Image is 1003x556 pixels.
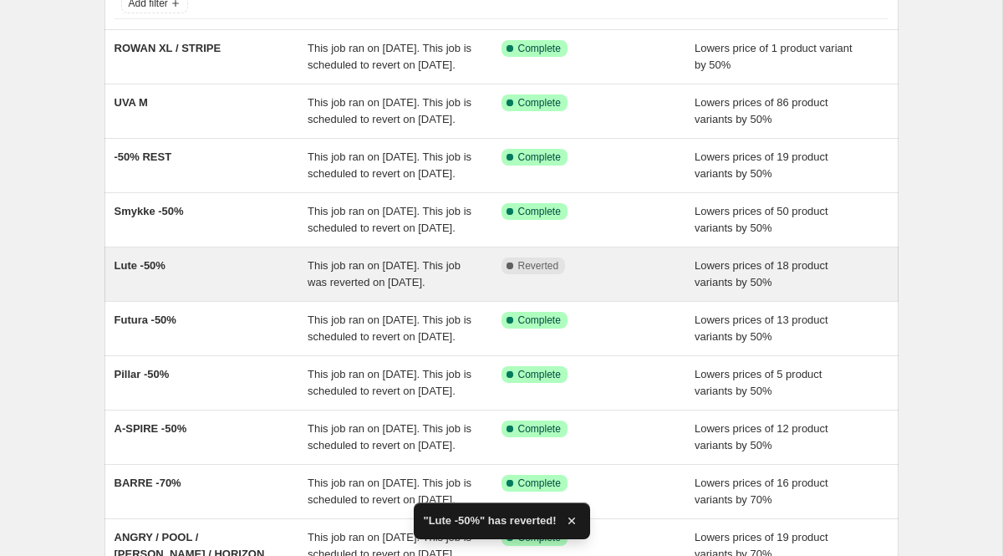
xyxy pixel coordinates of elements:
[308,477,471,506] span: This job ran on [DATE]. This job is scheduled to revert on [DATE].
[308,259,461,288] span: This job ran on [DATE]. This job was reverted on [DATE].
[518,259,559,273] span: Reverted
[308,422,471,451] span: This job ran on [DATE]. This job is scheduled to revert on [DATE].
[308,96,471,125] span: This job ran on [DATE]. This job is scheduled to revert on [DATE].
[308,314,471,343] span: This job ran on [DATE]. This job is scheduled to revert on [DATE].
[308,368,471,397] span: This job ran on [DATE]. This job is scheduled to revert on [DATE].
[308,42,471,71] span: This job ran on [DATE]. This job is scheduled to revert on [DATE].
[695,314,828,343] span: Lowers prices of 13 product variants by 50%
[115,422,187,435] span: A-SPIRE -50%
[424,513,557,529] span: "Lute -50%" has reverted!
[518,477,561,490] span: Complete
[115,259,165,272] span: Lute -50%
[518,42,561,55] span: Complete
[518,96,561,110] span: Complete
[115,42,221,54] span: ROWAN XL / STRIPE
[308,205,471,234] span: This job ran on [DATE]. This job is scheduled to revert on [DATE].
[695,150,828,180] span: Lowers prices of 19 product variants by 50%
[695,477,828,506] span: Lowers prices of 16 product variants by 70%
[695,368,822,397] span: Lowers prices of 5 product variants by 50%
[115,150,172,163] span: -50% REST
[115,205,184,217] span: Smykke -50%
[518,314,561,327] span: Complete
[695,205,828,234] span: Lowers prices of 50 product variants by 50%
[115,368,170,380] span: Pillar -50%
[308,150,471,180] span: This job ran on [DATE]. This job is scheduled to revert on [DATE].
[695,422,828,451] span: Lowers prices of 12 product variants by 50%
[695,259,828,288] span: Lowers prices of 18 product variants by 50%
[695,96,828,125] span: Lowers prices of 86 product variants by 50%
[518,150,561,164] span: Complete
[518,205,561,218] span: Complete
[115,477,181,489] span: BARRE -70%
[115,314,176,326] span: Futura -50%
[518,422,561,436] span: Complete
[115,96,148,109] span: UVA M
[518,368,561,381] span: Complete
[695,42,853,71] span: Lowers price of 1 product variant by 50%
